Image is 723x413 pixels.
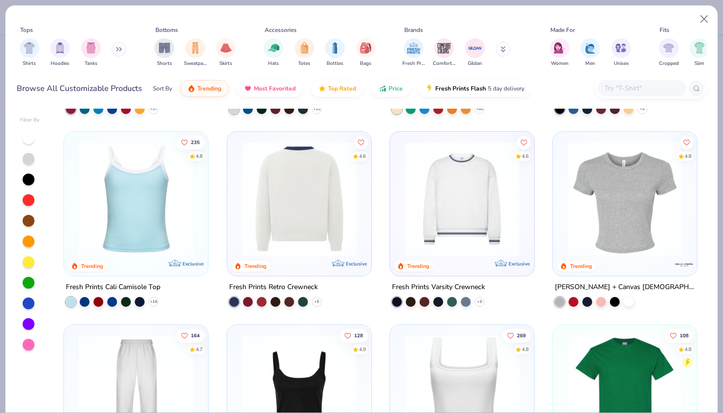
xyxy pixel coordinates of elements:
div: filter for Bags [356,38,376,67]
button: filter button [20,38,39,67]
span: 269 [517,333,526,338]
div: Tops [20,26,33,34]
span: Exclusive [183,261,204,267]
span: Unisex [614,60,629,67]
div: filter for Comfort Colors [433,38,455,67]
img: Hats Image [268,42,279,54]
img: Men Image [585,42,596,54]
img: Totes Image [299,42,310,54]
span: 235 [191,140,200,145]
span: Shirts [23,60,36,67]
button: filter button [81,38,101,67]
div: Fresh Prints Cali Camisole Top [66,281,160,294]
span: Exclusive [346,261,367,267]
button: filter button [433,38,455,67]
div: filter for Sweatpants [184,38,207,67]
button: filter button [50,38,70,67]
div: filter for Unisex [611,38,631,67]
span: 5 day delivery [488,83,524,94]
div: filter for Shorts [154,38,174,67]
img: flash.gif [425,85,433,92]
span: + 37 [150,106,157,112]
span: Hats [268,60,279,67]
button: filter button [216,38,236,67]
img: Comfort Colors Image [437,41,452,56]
img: Tanks Image [86,42,96,54]
button: filter button [325,38,345,67]
span: Comfort Colors [433,60,455,67]
div: filter for Men [580,38,600,67]
img: trending.gif [187,85,195,92]
span: Top Rated [328,85,356,92]
img: Fresh Prints Image [406,41,421,56]
div: filter for Gildan [465,38,485,67]
div: filter for Women [550,38,570,67]
span: Tanks [85,60,97,67]
div: filter for Shirts [20,38,39,67]
div: 4.8 [685,153,692,160]
img: Cropped Image [663,42,674,54]
div: 4.6 [522,153,529,160]
div: filter for Slim [690,38,709,67]
div: Bottoms [155,26,178,34]
span: Fresh Prints Flash [435,85,486,92]
span: Fresh Prints [402,60,425,67]
button: filter button [550,38,570,67]
button: filter button [295,38,314,67]
div: filter for Totes [295,38,314,67]
div: 4.8 [196,153,203,160]
button: Top Rated [311,80,363,97]
img: Gildan Image [468,41,482,56]
span: Men [585,60,595,67]
span: Price [389,85,403,92]
button: Like [339,328,367,342]
div: filter for Hoodies [50,38,70,67]
img: 230d1666-f904-4a08-b6b8-0d22bf50156f [237,142,361,256]
input: Try "T-Shirt" [603,83,679,94]
span: 164 [191,333,200,338]
img: Women Image [554,42,565,54]
div: Fresh Prints Varsity Crewneck [392,281,485,294]
span: Cropped [659,60,679,67]
span: Women [551,60,569,67]
div: filter for Fresh Prints [402,38,425,67]
div: Fits [660,26,669,34]
div: Browse All Customizable Products [17,83,142,94]
button: Like [354,136,367,149]
div: 4.9 [359,346,365,353]
img: most_fav.gif [244,85,252,92]
div: 4.7 [196,346,203,353]
button: Price [371,80,410,97]
span: + 16 [150,299,157,305]
button: Like [680,136,693,149]
span: Gildan [468,60,482,67]
div: filter for Cropped [659,38,679,67]
button: Trending [180,80,229,97]
img: Bella + Canvas logo [674,255,694,274]
div: Fresh Prints Retro Crewneck [229,281,318,294]
div: Sort By [153,84,172,93]
span: Totes [298,60,310,67]
button: filter button [611,38,631,67]
button: filter button [154,38,174,67]
img: Sweatpants Image [190,42,201,54]
img: Hoodies Image [55,42,65,54]
button: filter button [580,38,600,67]
span: + 9 [640,106,645,112]
span: + 10 [313,106,320,112]
img: a25d9891-da96-49f3-a35e-76288174bf3a [74,142,198,256]
div: 4.8 [685,346,692,353]
button: filter button [690,38,709,67]
button: filter button [184,38,207,67]
button: Like [517,136,531,149]
span: Skirts [219,60,232,67]
div: Brands [404,26,423,34]
div: Made For [550,26,575,34]
img: Shirts Image [24,42,35,54]
button: filter button [356,38,376,67]
button: Close [695,10,714,29]
span: Trending [197,85,221,92]
span: + 5 [314,299,319,305]
img: Shorts Image [159,42,170,54]
img: 4d4398e1-a86f-4e3e-85fd-b9623566810e [400,142,524,256]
